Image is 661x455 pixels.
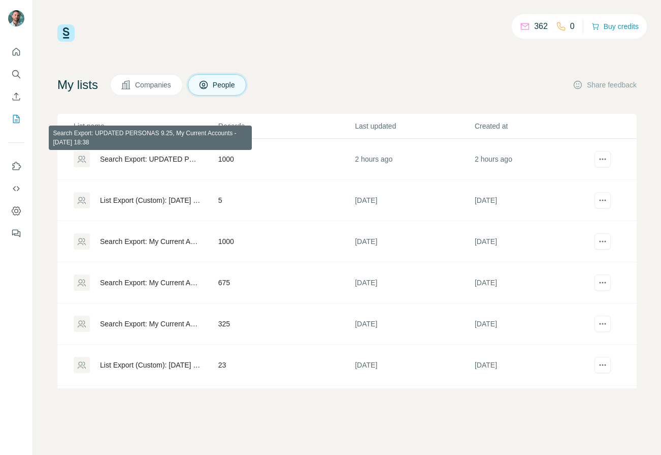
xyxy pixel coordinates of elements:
div: Search Export: My Current Accounts, UPDATED PERSONAS 9.25 [DATE] 18:47 [100,236,201,247]
p: List name [74,121,217,131]
td: [DATE] [474,221,594,262]
button: My lists [8,110,24,128]
td: 675 [218,262,354,304]
td: [DATE] [354,180,474,221]
td: [DATE] [354,262,474,304]
td: 2 hours ago [474,139,594,180]
button: Share feedback [573,80,637,90]
button: actions [594,357,611,373]
button: actions [594,192,611,208]
p: Last updated [355,121,474,131]
button: actions [594,316,611,332]
button: Enrich CSV [8,87,24,106]
button: Use Surfe API [8,179,24,198]
td: 23 [218,345,354,386]
button: Buy credits [591,19,639,34]
button: Feedback [8,224,24,242]
td: [DATE] [354,221,474,262]
button: Search [8,65,24,83]
p: Created at [475,121,593,131]
td: 325 [218,304,354,345]
td: [DATE] [354,304,474,345]
td: 1000 [218,221,354,262]
button: Quick start [8,43,24,61]
td: 1000 [218,139,354,180]
p: 0 [570,20,575,33]
td: [DATE] [474,180,594,221]
td: 7 [218,386,354,427]
td: 5 [218,180,354,221]
td: 2 hours ago [354,139,474,180]
span: People [213,80,236,90]
td: [DATE] [474,304,594,345]
td: [DATE] [474,345,594,386]
div: Search Export: UPDATED PERSONAS 9.25, My Current Accounts - [DATE] 18:38 [100,154,201,164]
p: Records [218,121,354,131]
div: Search Export: My Current Accounts, Managing Director, Managing Partner, Principal, Director, Vic... [100,278,201,288]
img: Surfe Logo [57,24,75,42]
button: Dashboard [8,202,24,220]
div: Search Export: My Current Accounts, Managing Director, Managing Partner, Principal, Director, Vic... [100,319,201,329]
td: [DATE] [474,386,594,427]
p: 362 [534,20,548,33]
img: Avatar [8,10,24,26]
div: List Export (Custom): [DATE] 18:36 [100,360,201,370]
div: List Export (Custom): [DATE] 15:59 [100,195,201,205]
button: actions [594,233,611,250]
span: Companies [135,80,172,90]
h4: My lists [57,77,98,93]
button: actions [594,151,611,167]
button: actions [594,275,611,291]
td: [DATE] [474,262,594,304]
td: [DATE] [354,345,474,386]
td: [DATE] [354,386,474,427]
button: Use Surfe on LinkedIn [8,157,24,175]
